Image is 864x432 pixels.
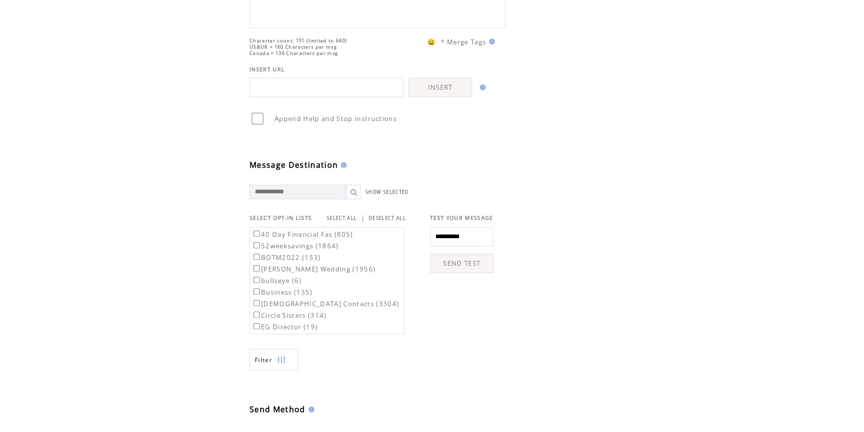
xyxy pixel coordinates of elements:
a: INSERT [408,78,472,97]
label: bullseye (6) [251,276,302,285]
img: help.gif [306,406,314,412]
input: 40 Day Financial Fas (805) [253,230,260,237]
input: BOTM2022 (153) [253,254,260,260]
a: SEND TEST [430,254,494,273]
span: TEST YOUR MESSAGE [430,215,493,221]
label: [DEMOGRAPHIC_DATA] Contacts (3304) [251,299,399,308]
a: DESELECT ALL [369,215,406,221]
span: Show filters [255,356,272,364]
label: [PERSON_NAME] Wedding (1956) [251,265,376,273]
span: Send Method [250,404,306,415]
a: Filter [250,349,298,370]
label: Business (135) [251,288,313,297]
label: EG Director (19) [251,323,318,331]
img: filters.png [277,349,286,371]
input: Business (135) [253,288,260,295]
span: 😀 [427,38,436,46]
span: | [361,214,364,222]
label: Circle Sisters (314) [251,311,327,320]
label: 52weeksavings (1864) [251,242,339,250]
img: help.gif [486,39,495,44]
input: [DEMOGRAPHIC_DATA] Contacts (3304) [253,300,260,306]
input: bullseye (6) [253,277,260,283]
input: 52weeksavings (1864) [253,242,260,248]
label: BOTM2022 (153) [251,253,321,262]
img: help.gif [338,162,347,168]
input: [PERSON_NAME] Wedding (1956) [253,265,260,271]
a: SELECT ALL [327,215,357,221]
span: US&UK = 160 Characters per msg [250,44,337,50]
span: Message Destination [250,160,338,170]
input: EG Director (19) [253,323,260,329]
span: Append Help and Stop instructions [275,114,397,123]
span: Character count: 151 (limited to 640) [250,38,347,44]
input: Circle Sisters (314) [253,311,260,318]
label: 40 Day Financial Fas (805) [251,230,353,239]
span: * Merge Tags [441,38,486,46]
a: SHOW SELECTED [365,189,409,195]
span: SELECT OPT-IN LISTS [250,215,312,221]
span: Canada = 136 Characters per msg [250,50,338,56]
span: INSERT URL [250,66,285,73]
img: help.gif [477,84,486,90]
